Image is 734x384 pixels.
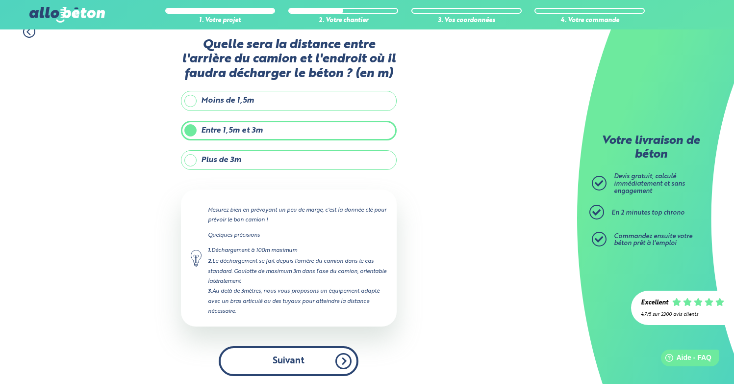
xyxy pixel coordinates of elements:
[181,150,397,170] label: Plus de 3m
[208,246,387,256] div: Déchargement à 100m maximum
[208,205,387,225] p: Mesurez bien en prévoyant un peu de marge, c'est la donnée clé pour prévoir le bon camion !
[29,7,105,23] img: allobéton
[647,346,723,373] iframe: Help widget launcher
[208,230,387,240] p: Quelques précisions
[219,346,358,376] button: Suivant
[208,259,212,264] strong: 2.
[181,121,397,140] label: Entre 1,5m et 3m
[411,17,522,25] div: 3. Vos coordonnées
[534,17,645,25] div: 4. Votre commande
[208,289,212,294] strong: 3.
[165,17,276,25] div: 1. Votre projet
[208,248,211,253] strong: 1.
[208,286,387,316] div: Au delà de 3mètres, nous vous proposons un équipement adapté avec un bras articulé ou des tuyaux ...
[208,256,387,286] div: Le déchargement se fait depuis l'arrière du camion dans le cas standard. Goulotte de maximum 3m d...
[181,91,397,110] label: Moins de 1,5m
[181,38,397,81] label: Quelle sera la distance entre l'arrière du camion et l'endroit où il faudra décharger le béton ? ...
[288,17,399,25] div: 2. Votre chantier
